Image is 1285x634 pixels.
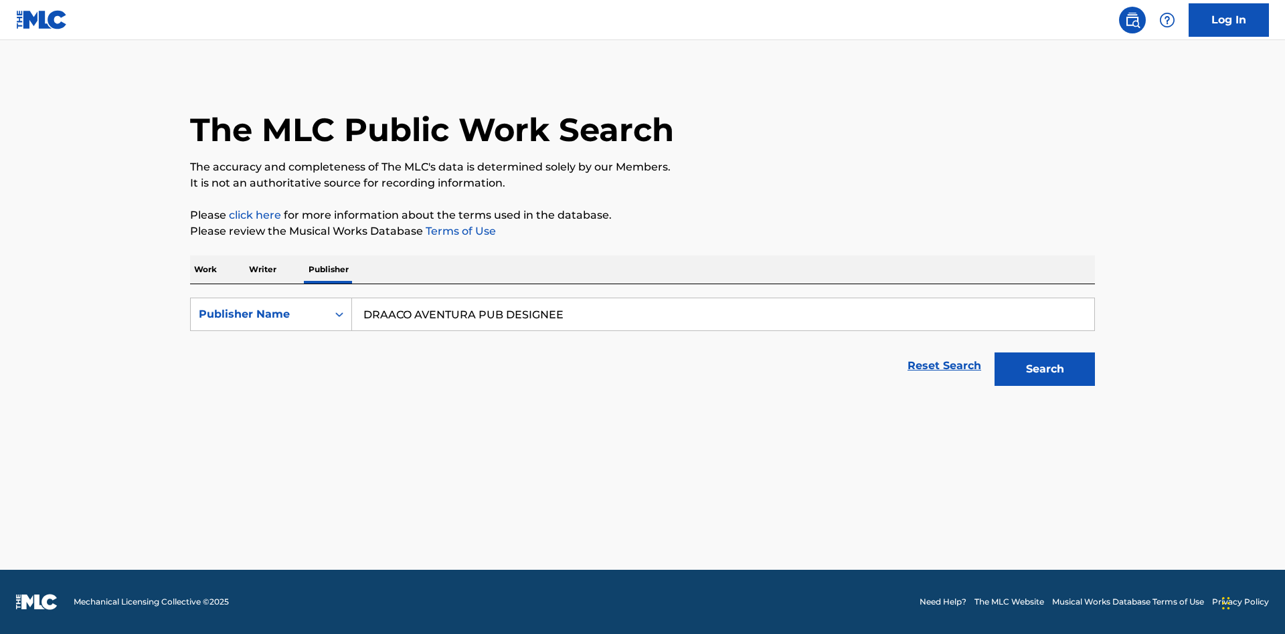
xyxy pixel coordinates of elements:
div: Help [1154,7,1181,33]
iframe: Chat Widget [1218,570,1285,634]
p: The accuracy and completeness of The MLC's data is determined solely by our Members. [190,159,1095,175]
img: MLC Logo [16,10,68,29]
img: help [1159,12,1175,28]
p: Please review the Musical Works Database [190,223,1095,239]
div: Drag [1222,583,1230,623]
span: Mechanical Licensing Collective © 2025 [74,596,229,608]
a: Terms of Use [423,225,496,237]
a: click here [229,209,281,221]
img: logo [16,594,58,610]
div: Publisher Name [199,306,319,322]
img: search [1124,12,1140,28]
a: Musical Works Database Terms of Use [1052,596,1204,608]
h1: The MLC Public Work Search [190,110,674,150]
a: Reset Search [901,351,988,381]
a: Privacy Policy [1212,596,1269,608]
p: Publisher [305,255,353,284]
form: Search Form [190,298,1095,393]
a: Log In [1189,3,1269,37]
p: Work [190,255,221,284]
p: Writer [245,255,280,284]
p: It is not an authoritative source for recording information. [190,175,1095,191]
a: The MLC Website [974,596,1044,608]
a: Need Help? [920,596,966,608]
button: Search [995,352,1095,386]
p: Please for more information about the terms used in the database. [190,207,1095,223]
a: Public Search [1119,7,1146,33]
